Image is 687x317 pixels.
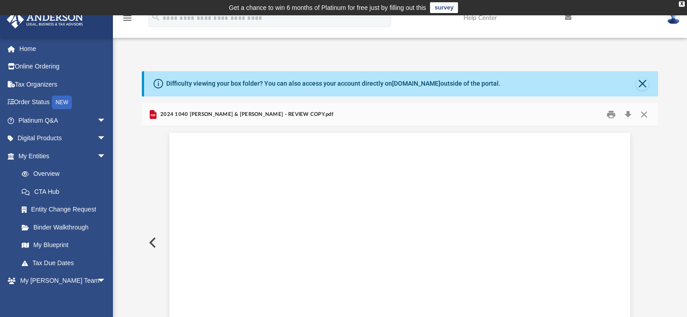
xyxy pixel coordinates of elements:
span: arrow_drop_down [97,272,115,290]
a: Order StatusNEW [6,93,120,112]
a: Home [6,40,120,58]
span: 2024 1040 [PERSON_NAME] & [PERSON_NAME] - REVIEW COPY.pdf [159,110,333,119]
a: Binder Walkthrough [13,218,120,236]
div: close [679,1,685,7]
a: menu [122,17,133,23]
img: Anderson Advisors Platinum Portal [4,11,86,28]
a: Tax Organizers [6,75,120,93]
a: Tax Due Dates [13,254,120,272]
div: Difficulty viewing your box folder? You can also access your account directly on outside of the p... [166,79,500,88]
button: Previous File [142,230,162,255]
span: arrow_drop_down [97,111,115,130]
i: search [151,12,161,22]
img: User Pic [667,11,680,24]
a: Overview [13,165,120,183]
a: CTA Hub [13,183,120,201]
button: Close [636,107,652,121]
a: Online Ordering [6,58,120,76]
a: My Entitiesarrow_drop_down [6,147,120,165]
div: Get a chance to win 6 months of Platinum for free just by filling out this [229,2,426,13]
span: arrow_drop_down [97,147,115,165]
a: Digital Productsarrow_drop_down [6,129,120,147]
a: Entity Change Request [13,201,120,219]
button: Print [602,107,620,121]
div: NEW [52,96,72,109]
a: Platinum Q&Aarrow_drop_down [6,111,120,129]
button: Download [620,107,636,121]
a: My Blueprint [13,236,115,254]
a: survey [430,2,458,13]
a: My [PERSON_NAME] Teamarrow_drop_down [6,272,115,290]
button: Close [636,78,649,90]
span: arrow_drop_down [97,129,115,148]
a: [DOMAIN_NAME] [392,80,440,87]
i: menu [122,13,133,23]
